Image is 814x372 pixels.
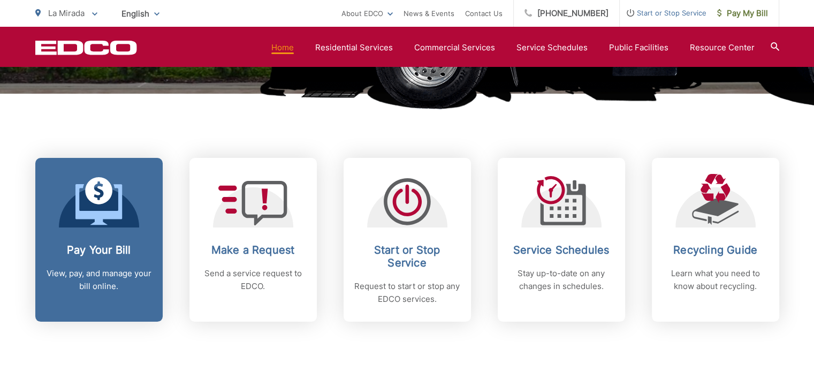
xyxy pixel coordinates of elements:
a: Public Facilities [609,41,668,54]
p: Stay up-to-date on any changes in schedules. [508,267,614,293]
p: Send a service request to EDCO. [200,267,306,293]
h2: Service Schedules [508,244,614,256]
span: Pay My Bill [717,7,768,20]
p: View, pay, and manage your bill online. [46,267,152,293]
a: Pay Your Bill View, pay, and manage your bill online. [35,158,163,322]
h2: Make a Request [200,244,306,256]
a: Home [271,41,294,54]
a: Residential Services [315,41,393,54]
h2: Start or Stop Service [354,244,460,269]
a: Commercial Services [414,41,495,54]
a: Service Schedules Stay up-to-date on any changes in schedules. [498,158,625,322]
span: English [113,4,168,23]
a: Resource Center [690,41,755,54]
h2: Pay Your Bill [46,244,152,256]
a: Service Schedules [516,41,588,54]
p: Request to start or stop any EDCO services. [354,280,460,306]
a: Contact Us [465,7,503,20]
a: EDCD logo. Return to the homepage. [35,40,137,55]
a: News & Events [404,7,454,20]
a: Make a Request Send a service request to EDCO. [189,158,317,322]
a: About EDCO [341,7,393,20]
span: La Mirada [48,8,85,18]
